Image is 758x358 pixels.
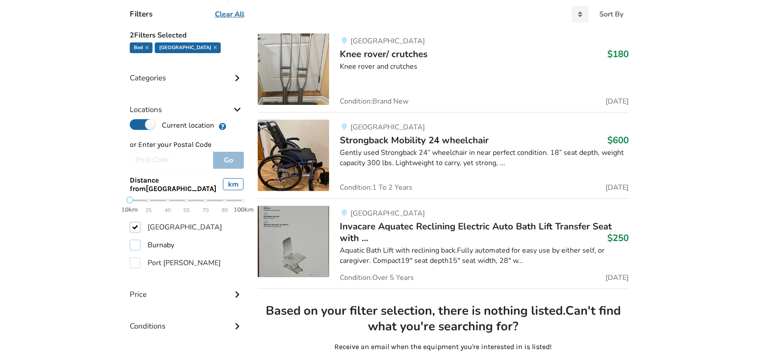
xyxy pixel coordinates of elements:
[606,98,629,105] span: [DATE]
[606,274,629,281] span: [DATE]
[340,220,612,244] span: Invacare Aquatec Reclining Electric Auto Bath Lift Transfer Seat with ...
[130,240,174,250] label: Burnaby
[607,134,629,146] h3: $600
[130,222,222,233] label: [GEOGRAPHIC_DATA]
[165,205,171,216] span: 40
[222,205,228,216] span: 85
[223,178,243,190] div: km
[234,206,254,213] strong: 100km
[258,33,628,112] a: mobility-knee rover/ crutches[GEOGRAPHIC_DATA]Knee rover/ crutches$180Knee rover and crutchesCond...
[340,148,628,168] div: Gently used Strongback 24” wheelchair in near perfect condition. 18” seat depth, weight capacity ...
[340,134,489,146] span: Strongback Mobility 24 wheelchair
[130,272,244,304] div: Price
[258,112,628,198] a: mobility-strongback mobility 24 wheelchair[GEOGRAPHIC_DATA]Strongback Mobility 24 wheelchair$600G...
[130,42,152,53] div: bed
[350,122,425,132] span: [GEOGRAPHIC_DATA]
[258,33,329,105] img: mobility-knee rover/ crutches
[350,36,425,46] span: [GEOGRAPHIC_DATA]
[340,98,408,105] span: Condition: Brand New
[215,9,244,19] u: Clear All
[350,208,425,218] span: [GEOGRAPHIC_DATA]
[145,205,152,216] span: 25
[130,87,244,119] div: Locations
[340,48,428,60] span: Knee rover/ crutches
[340,62,628,72] div: Knee rover and crutches
[130,55,244,87] div: Categories
[607,48,629,60] h3: $180
[258,120,329,191] img: mobility-strongback mobility 24 wheelchair
[130,140,244,150] p: or Enter your Postal Code
[599,11,623,18] div: Sort By
[155,42,220,53] div: [GEOGRAPHIC_DATA]
[340,184,412,191] span: Condition: 1 To 2 Years
[265,303,621,335] h2: Based on your filter selection, there is nothing listed. Can't find what you're searching for?
[258,198,628,289] a: bathroom safety-invacare aquatec reclining electric auto bath lift transfer seat with remote[GEOG...
[340,246,628,266] div: Aquatic Bath Lift with reclining back.Fully automated for easy use by either self, or caregiver. ...
[121,206,138,213] strong: 10km
[130,26,244,42] h5: 2 Filters Selected
[265,342,621,352] p: Receive an email when the equipment you're interested in is listed!
[607,232,629,244] h3: $250
[130,176,216,193] span: Distance from [GEOGRAPHIC_DATA]
[130,304,244,335] div: Conditions
[258,206,329,277] img: bathroom safety-invacare aquatec reclining electric auto bath lift transfer seat with remote
[606,184,629,191] span: [DATE]
[130,119,214,131] label: Current location
[340,274,414,281] span: Condition: Over 5 Years
[130,258,221,268] label: Port [PERSON_NAME]
[202,205,209,216] span: 70
[130,9,152,19] h4: Filters
[183,205,189,216] span: 55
